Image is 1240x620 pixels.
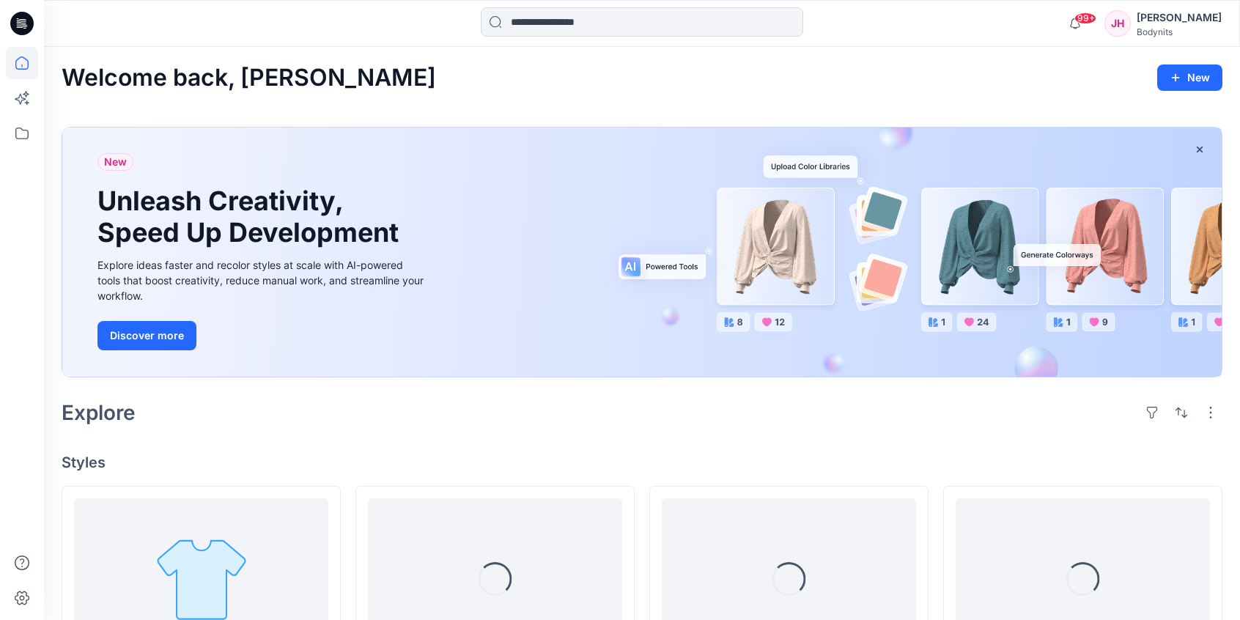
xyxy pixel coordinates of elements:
[97,185,405,248] h1: Unleash Creativity, Speed Up Development
[1157,64,1222,91] button: New
[62,454,1222,471] h4: Styles
[62,401,136,424] h2: Explore
[97,321,196,350] button: Discover more
[1137,9,1222,26] div: [PERSON_NAME]
[62,64,436,92] h2: Welcome back, [PERSON_NAME]
[97,321,427,350] a: Discover more
[104,153,127,171] span: New
[1137,26,1222,37] div: Bodynits
[1074,12,1096,24] span: 99+
[1104,10,1131,37] div: JH
[97,257,427,303] div: Explore ideas faster and recolor styles at scale with AI-powered tools that boost creativity, red...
